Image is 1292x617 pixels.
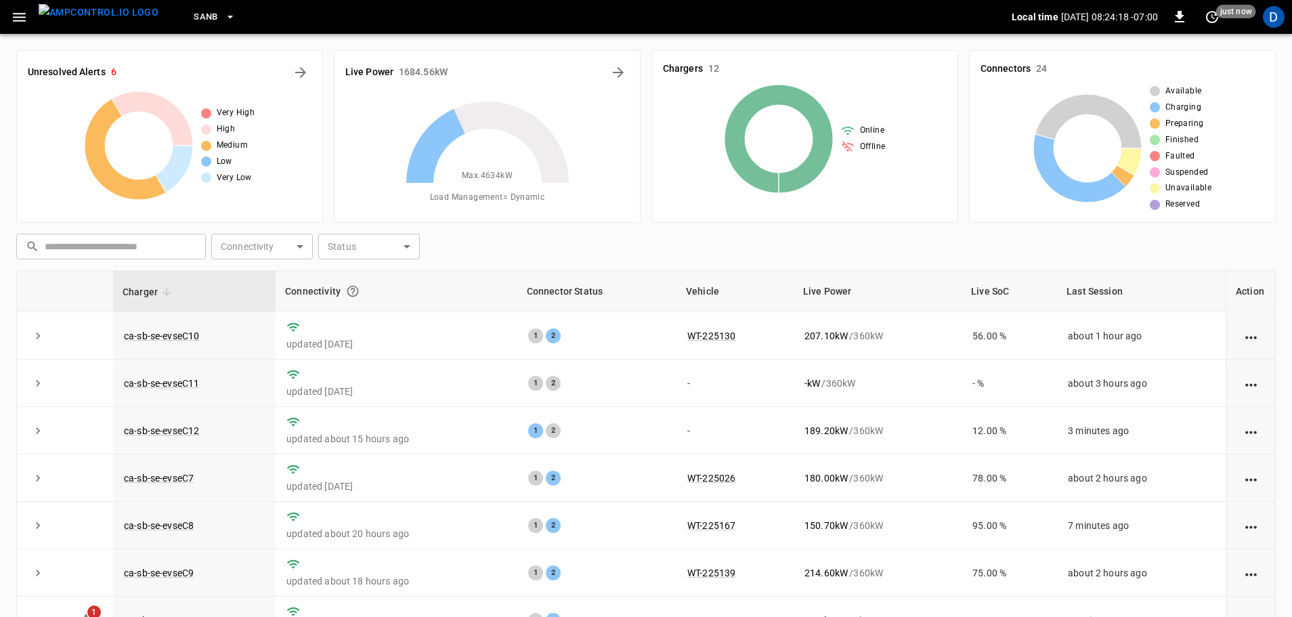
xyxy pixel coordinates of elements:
[217,139,248,152] span: Medium
[124,331,199,341] a: ca-sb-se-evseC10
[546,518,561,533] div: 2
[286,337,507,351] p: updated [DATE]
[528,328,543,343] div: 1
[962,454,1057,502] td: 78.00 %
[123,284,175,300] span: Charger
[962,407,1057,454] td: 12.00 %
[1061,10,1158,24] p: [DATE] 08:24:18 -07:00
[217,171,252,185] span: Very Low
[462,169,513,183] span: Max. 4634 kW
[286,385,507,398] p: updated [DATE]
[28,563,48,583] button: expand row
[286,480,507,493] p: updated [DATE]
[528,566,543,580] div: 1
[28,326,48,346] button: expand row
[124,378,199,389] a: ca-sb-se-evseC11
[28,515,48,536] button: expand row
[194,9,218,25] span: SanB
[981,62,1031,77] h6: Connectors
[1226,271,1275,312] th: Action
[399,65,448,80] h6: 1684.56 kW
[1263,6,1285,28] div: profile-icon
[217,155,232,169] span: Low
[962,502,1057,549] td: 95.00 %
[1165,150,1195,163] span: Faulted
[188,4,241,30] button: SanB
[1057,549,1226,597] td: about 2 hours ago
[285,279,508,303] div: Connectivity
[804,377,820,390] p: - kW
[1165,166,1209,179] span: Suspended
[1057,454,1226,502] td: about 2 hours ago
[860,140,886,154] span: Offline
[676,407,794,454] td: -
[1057,407,1226,454] td: 3 minutes ago
[687,520,735,531] a: WT-225167
[1057,360,1226,407] td: about 3 hours ago
[1165,133,1199,147] span: Finished
[804,329,848,343] p: 207.10 kW
[1216,5,1256,18] span: just now
[804,519,848,532] p: 150.70 kW
[687,473,735,484] a: WT-225026
[663,62,703,77] h6: Chargers
[1165,182,1211,195] span: Unavailable
[528,518,543,533] div: 1
[290,62,311,83] button: All Alerts
[124,568,194,578] a: ca-sb-se-evseC9
[111,65,116,80] h6: 6
[1165,101,1201,114] span: Charging
[546,376,561,391] div: 2
[341,279,365,303] button: Connection between the charger and our software.
[39,4,158,21] img: ampcontrol.io logo
[1243,471,1259,485] div: action cell options
[546,471,561,486] div: 2
[676,360,794,407] td: -
[1036,62,1047,77] h6: 24
[1243,424,1259,438] div: action cell options
[607,62,629,83] button: Energy Overview
[217,123,236,136] span: High
[962,549,1057,597] td: 75.00 %
[962,360,1057,407] td: - %
[528,471,543,486] div: 1
[517,271,676,312] th: Connector Status
[804,471,951,485] div: / 360 kW
[546,423,561,438] div: 2
[217,106,255,120] span: Very High
[286,527,507,540] p: updated about 20 hours ago
[124,473,194,484] a: ca-sb-se-evseC7
[962,271,1057,312] th: Live SoC
[804,471,848,485] p: 180.00 kW
[28,65,106,80] h6: Unresolved Alerts
[28,421,48,441] button: expand row
[804,424,951,438] div: / 360 kW
[528,423,543,438] div: 1
[687,331,735,341] a: WT-225130
[286,432,507,446] p: updated about 15 hours ago
[528,376,543,391] div: 1
[804,377,951,390] div: / 360 kW
[28,468,48,488] button: expand row
[124,520,194,531] a: ca-sb-se-evseC8
[1243,566,1259,580] div: action cell options
[1165,198,1200,211] span: Reserved
[1057,502,1226,549] td: 7 minutes ago
[1243,329,1259,343] div: action cell options
[1012,10,1058,24] p: Local time
[1165,117,1204,131] span: Preparing
[1165,85,1202,98] span: Available
[546,328,561,343] div: 2
[804,519,951,532] div: / 360 kW
[962,312,1057,360] td: 56.00 %
[1243,377,1259,390] div: action cell options
[546,566,561,580] div: 2
[1057,271,1226,312] th: Last Session
[1201,6,1223,28] button: set refresh interval
[28,373,48,393] button: expand row
[345,65,393,80] h6: Live Power
[430,191,545,205] span: Load Management = Dynamic
[804,566,848,580] p: 214.60 kW
[860,124,884,137] span: Online
[794,271,962,312] th: Live Power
